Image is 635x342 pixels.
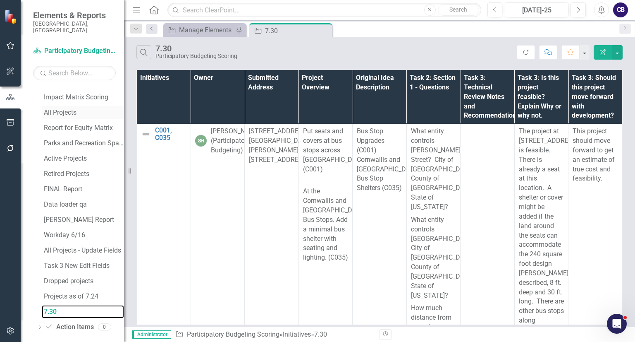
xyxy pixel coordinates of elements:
img: Not Defined [141,129,151,139]
a: Participatory Budgeting Scoring [33,46,116,56]
span: Search [449,6,467,13]
div: Retired Projects [44,170,124,178]
input: Search ClearPoint... [167,3,481,17]
div: Manage Elements [179,25,234,35]
a: FINAL Report [42,183,124,196]
div: Workday 6/16 [44,231,124,239]
a: Dropped projects [42,275,124,288]
div: 7.30 [44,308,124,316]
div: Data loader qa [44,201,124,208]
div: Impact Matrix Scoring [44,94,124,101]
a: Parks and Recreation Spanish [42,137,124,150]
span: [STREET_ADDRESS][GEOGRAPHIC_DATA][PERSON_NAME][STREET_ADDRESS] [249,127,311,164]
a: Report for Equity Matrix [42,121,124,135]
a: Task 3 New Edit Fields [42,259,124,272]
p: Put seats and covers at bus stops across [GEOGRAPHIC_DATA]. (C001) [303,127,349,176]
span: This project should move forward to get an estimate of true cost and feasibility. [573,127,615,182]
button: CB [613,2,628,17]
a: Impact Matrix Scoring [42,91,124,104]
div: Parks and Recreation Spanish [44,140,124,147]
div: Dropped projects [44,277,124,285]
div: 7.30 [314,330,327,338]
input: Search Below... [33,66,116,80]
a: 7.30 [42,305,124,318]
div: Task 3 New Edit Fields [44,262,124,270]
a: Action Items [45,323,93,332]
a: Projects as of 7.24 [42,290,124,303]
a: All Projects [42,106,124,119]
div: FINAL Report [44,185,124,193]
span: Administrator [132,330,171,339]
small: [GEOGRAPHIC_DATA], [GEOGRAPHIC_DATA] [33,20,116,34]
img: ClearPoint Strategy [4,10,19,24]
a: [PERSON_NAME] Report [42,213,124,226]
button: Search [438,4,479,16]
a: All Projects - Update Fields [42,244,124,257]
div: Report for Equity Matrix [44,124,124,132]
div: 7.30 [265,26,330,36]
p: What entity controls [GEOGRAPHIC_DATA]? City of [GEOGRAPHIC_DATA]? County of [GEOGRAPHIC_DATA]? S... [411,214,456,302]
a: Retired Projects [42,167,124,181]
div: » » [175,330,373,340]
div: All Projects - Update Fields [44,247,124,254]
button: [DATE]-25 [505,2,568,17]
div: SH [195,135,207,147]
a: Data loader qa [42,198,124,211]
div: [PERSON_NAME] (Participatory Budgeting) [211,127,260,155]
span: Elements & Reports [33,10,116,20]
div: 0 [98,324,111,331]
div: 7.30 [155,44,237,53]
p: What entity controls [PERSON_NAME] Street? City of [GEOGRAPHIC_DATA]? County of [GEOGRAPHIC_DATA]... [411,127,456,214]
div: Projects as of 7.24 [44,293,124,300]
span: Bus Stop Upgrades (C001) Cornwallis and [GEOGRAPHIC_DATA] Bus Stop Shelters (C035) [357,127,419,192]
iframe: Intercom live chat [607,314,627,334]
a: Active Projects [42,152,124,165]
div: [DATE]-25 [508,5,566,15]
a: Initiatives [283,330,311,338]
div: Active Projects [44,155,124,162]
a: C001, C035 [155,127,186,141]
a: Participatory Budgeting Scoring [187,330,279,338]
div: [PERSON_NAME] Report [44,216,124,224]
p: At the Cornwallis and [GEOGRAPHIC_DATA] Bus Stops. Add a minimal bus shelter with seating and lig... [303,176,349,263]
div: All Projects [44,109,124,116]
a: Workday 6/16 [42,229,124,242]
a: Manage Elements [165,25,234,35]
div: Participatory Budgeting Scoring [155,53,237,59]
